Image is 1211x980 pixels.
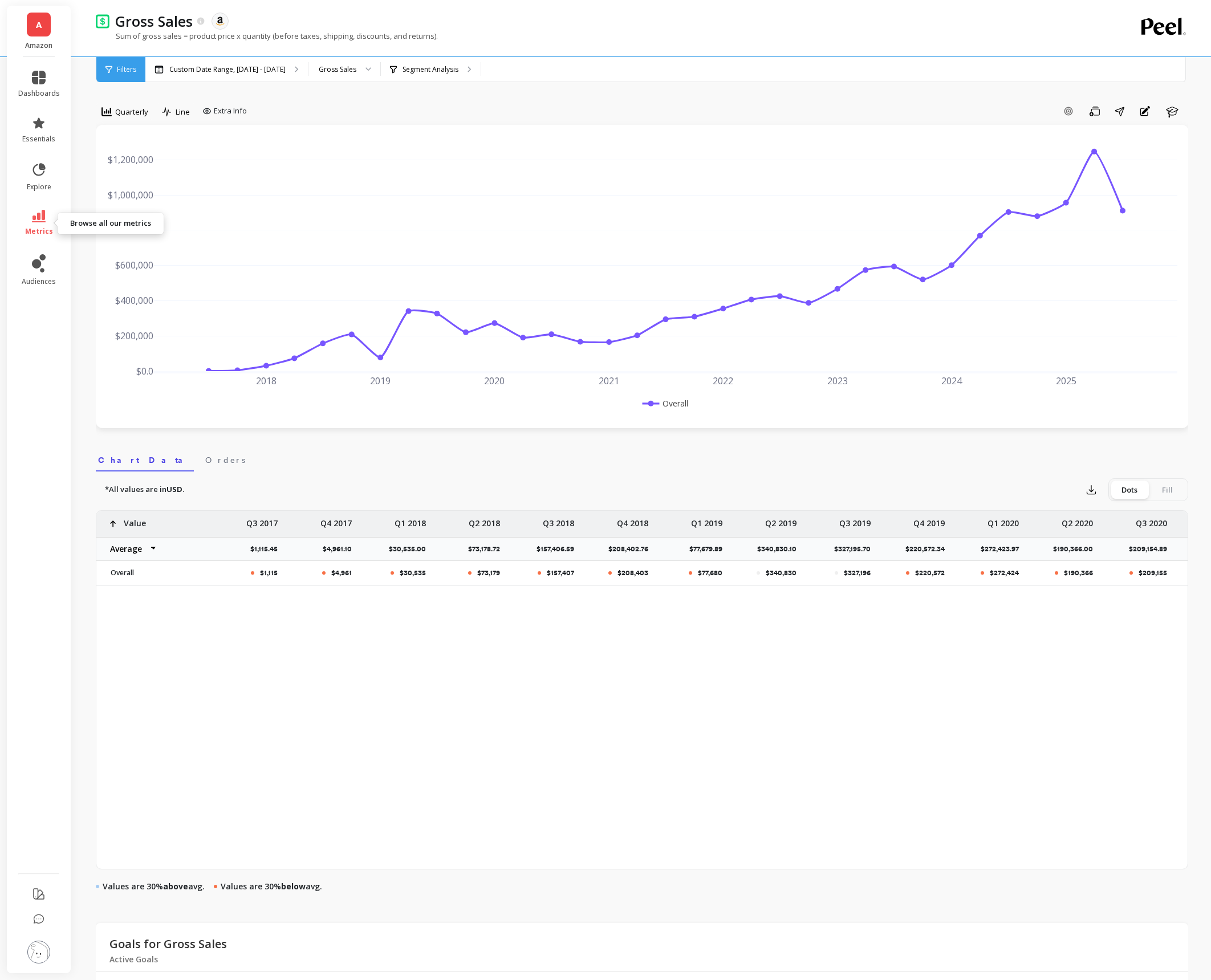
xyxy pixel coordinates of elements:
span: Filters [117,65,136,74]
p: $190,366 [1064,568,1093,578]
p: Gross Sales [115,11,193,31]
span: Extra Info [214,105,247,117]
p: $220,572.34 [905,544,952,554]
p: Q4 2017 [320,511,352,529]
nav: Tabs [96,445,1188,471]
span: Orders [205,454,245,466]
strong: USD. [166,484,185,494]
p: Custom Date Range, [DATE] - [DATE] [169,65,286,74]
p: Active Goals [109,954,227,965]
p: $157,407 [547,568,574,578]
span: metrics [25,227,53,236]
p: Value [124,511,146,529]
p: $1,115 [260,568,278,578]
p: Sum of gross sales = product price x quantity (before taxes, shipping, discounts, and returns). [96,31,438,41]
p: Q2 2019 [765,511,797,529]
span: A [36,18,42,31]
span: Line [176,107,190,117]
strong: below [281,881,306,892]
p: $272,423.97 [981,544,1026,554]
p: $30,535.00 [389,544,433,554]
p: Amazon [18,41,60,50]
p: $208,402.76 [608,544,655,554]
p: $340,830 [766,568,797,578]
p: $208,403 [617,568,648,578]
p: Q1 2018 [395,511,426,529]
p: $272,424 [990,568,1019,578]
p: $327,195.70 [834,544,877,554]
p: $327,196 [844,568,871,578]
p: *All values are in [105,484,185,495]
span: Quarterly [115,107,148,117]
div: Gross Sales [319,64,356,75]
strong: above [163,881,188,892]
p: Q2 2018 [469,511,500,529]
span: essentials [22,135,55,144]
p: Q3 2020 [1136,511,1167,529]
p: $209,155 [1139,568,1167,578]
p: Segment Analysis [403,65,458,74]
span: Chart Data [98,454,192,466]
div: Fill [1148,481,1186,499]
img: api.amazon.svg [215,16,225,26]
p: $209,154.89 [1129,544,1174,554]
p: Q4 2018 [617,511,648,529]
p: Q3 2017 [246,511,278,529]
p: Values are 30% avg. [221,881,322,892]
p: Q1 2019 [691,511,722,529]
div: Dots [1111,481,1148,499]
span: explore [27,182,51,192]
p: Q3 2019 [839,511,871,529]
p: $1,115.45 [250,544,285,554]
span: dashboards [18,89,60,98]
p: $77,680 [698,568,722,578]
p: Goals for Gross Sales [109,934,227,954]
img: header icon [96,14,109,28]
p: $73,179 [477,568,500,578]
p: Q1 2020 [988,511,1019,529]
p: Overall [104,568,204,578]
p: $73,178.72 [468,544,507,554]
p: $220,572 [915,568,945,578]
p: $340,830.10 [757,544,803,554]
img: profile picture [27,941,50,963]
p: $190,366.00 [1053,544,1100,554]
p: Q3 2018 [543,511,574,529]
p: $30,535 [400,568,426,578]
p: $4,961 [331,568,352,578]
p: $157,406.59 [537,544,581,554]
p: $4,961.10 [323,544,359,554]
p: Q2 2020 [1062,511,1093,529]
p: $77,679.89 [689,544,729,554]
span: audiences [22,277,56,286]
p: Values are 30% avg. [103,881,205,892]
p: Q4 2019 [913,511,945,529]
